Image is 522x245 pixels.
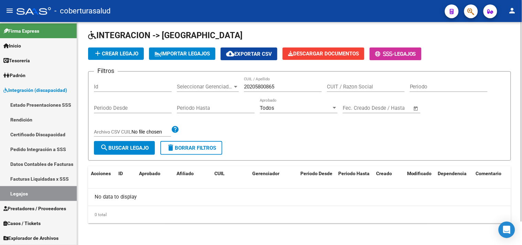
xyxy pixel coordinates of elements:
[54,3,110,19] span: - coberturasalud
[298,166,335,189] datatable-header-cell: Periodo Desde
[3,220,41,227] span: Casos / Tickets
[221,47,277,60] button: Exportar CSV
[373,166,404,189] datatable-header-cell: Creado
[149,47,215,60] button: IMPORTAR LEGAJOS
[167,145,216,151] span: Borrar Filtros
[139,171,160,176] span: Aprobado
[438,171,467,176] span: Dependencia
[88,206,511,223] div: 0 total
[3,57,30,64] span: Tesorería
[94,66,118,76] h3: Filtros
[88,7,511,223] div: / / / / / /
[136,166,164,189] datatable-header-cell: Aprobado
[88,166,116,189] datatable-header-cell: Acciones
[226,51,272,57] span: Exportar CSV
[3,72,25,79] span: Padrón
[160,141,222,155] button: Borrar Filtros
[3,86,67,94] span: Integración (discapacidad)
[88,189,511,206] div: No data to display
[508,7,516,15] mat-icon: person
[177,84,233,90] span: Seleccionar Gerenciador
[3,42,21,50] span: Inicio
[300,171,332,176] span: Periodo Desde
[412,105,420,113] button: Open calendar
[88,47,144,60] button: Crear Legajo
[377,105,410,111] input: Fecha fin
[167,143,175,152] mat-icon: delete
[94,141,155,155] button: Buscar Legajo
[88,31,243,40] span: INTEGRACION -> [GEOGRAPHIC_DATA]
[212,166,249,189] datatable-header-cell: CUIL
[91,171,111,176] span: Acciones
[252,171,279,176] span: Gerenciador
[94,129,131,135] span: Archivo CSV CUIL
[476,171,502,176] span: Comentario
[174,166,212,189] datatable-header-cell: Afiliado
[118,171,123,176] span: ID
[249,166,298,189] datatable-header-cell: Gerenciador
[435,166,473,189] datatable-header-cell: Dependencia
[100,143,108,152] mat-icon: search
[226,50,234,58] mat-icon: cloud_download
[338,171,370,176] span: Periodo Hasta
[407,171,432,176] span: Modificado
[3,234,58,242] span: Explorador de Archivos
[376,171,392,176] span: Creado
[177,171,194,176] span: Afiliado
[260,105,274,111] span: Todos
[131,129,171,135] input: Archivo CSV CUIL
[94,51,138,57] span: Crear Legajo
[375,51,394,57] span: -
[370,47,422,60] button: -Legajos
[94,49,102,57] mat-icon: add
[171,125,179,134] mat-icon: help
[473,166,514,189] datatable-header-cell: Comentario
[116,166,136,189] datatable-header-cell: ID
[343,105,371,111] input: Fecha inicio
[3,27,39,35] span: Firma Express
[394,51,416,57] span: Legajos
[404,166,435,189] datatable-header-cell: Modificado
[100,145,149,151] span: Buscar Legajo
[6,7,14,15] mat-icon: menu
[214,171,225,176] span: CUIL
[3,205,66,212] span: Prestadores / Proveedores
[155,51,210,57] span: IMPORTAR LEGAJOS
[335,166,373,189] datatable-header-cell: Periodo Hasta
[283,47,364,60] button: Descargar Documentos
[288,51,359,57] span: Descargar Documentos
[499,222,515,238] div: Open Intercom Messenger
